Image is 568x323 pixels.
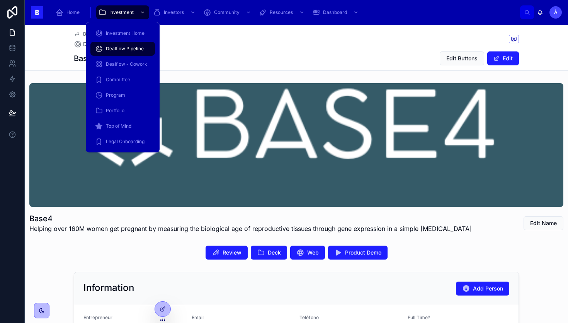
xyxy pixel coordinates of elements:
[307,249,319,256] span: Web
[270,9,293,15] span: Resources
[290,246,325,260] button: Web
[440,51,484,65] button: Edit Buttons
[223,249,241,256] span: Review
[446,55,478,62] span: Edit Buttons
[74,40,128,48] a: Dealflow Pipeline
[49,4,520,21] div: scrollable content
[74,53,97,64] h1: Base4
[151,5,199,19] a: Investors
[106,108,124,114] span: Portfolio
[206,246,248,260] button: Review
[106,46,144,52] span: Dealflow Pipeline
[310,5,362,19] a: Dashboard
[408,314,430,320] span: Full Time?
[31,6,43,19] img: App logo
[323,9,347,15] span: Dashboard
[201,5,255,19] a: Community
[299,314,319,320] span: Teléfono
[106,30,145,36] span: Investment Home
[456,282,509,296] button: Add Person
[192,314,204,320] span: Email
[106,61,147,67] span: Dealflow - Cowork
[106,123,131,129] span: Top of Mind
[90,57,155,71] a: Dealflow - Cowork
[106,77,130,83] span: Committee
[268,249,281,256] span: Deck
[530,219,557,227] span: Edit Name
[109,9,134,15] span: Investment
[164,9,184,15] span: Investors
[90,88,155,102] a: Program
[251,246,287,260] button: Deck
[257,5,308,19] a: Resources
[106,92,125,98] span: Program
[106,138,145,145] span: Legal Onboarding
[83,31,139,37] span: Back to Dealflow Pipeline
[53,5,85,19] a: Home
[90,42,155,56] a: Dealflow Pipeline
[74,31,139,37] a: Back to Dealflow Pipeline
[524,216,563,230] button: Edit Name
[90,135,155,149] a: Legal Onboarding
[328,246,388,260] button: Product Demo
[90,119,155,133] a: Top of Mind
[83,40,128,48] span: Dealflow Pipeline
[345,249,381,256] span: Product Demo
[29,224,472,233] span: Helping over 160M women get pregnant by measuring the biological age of reproductive tissues thro...
[214,9,240,15] span: Community
[473,285,503,292] span: Add Person
[90,104,155,118] a: Portfolio
[90,26,155,40] a: Investment Home
[487,51,519,65] button: Edit
[554,9,558,15] span: À
[83,314,112,320] span: Entrepreneur
[29,213,472,224] h1: Base4
[66,9,80,15] span: Home
[90,73,155,87] a: Committee
[83,282,134,294] h2: Information
[96,5,149,19] a: Investment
